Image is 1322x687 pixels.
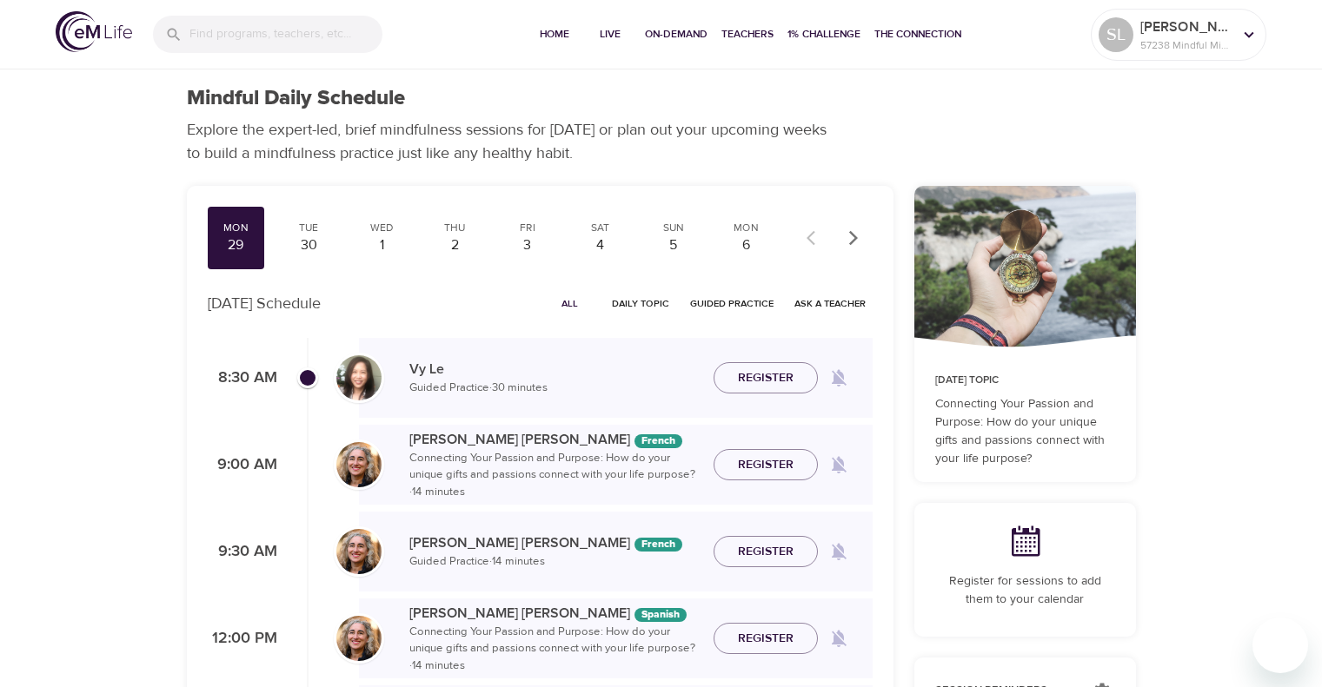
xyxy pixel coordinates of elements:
[721,25,774,43] span: Teachers
[336,616,382,661] img: Maria%20Alonso%20Martinez.png
[1252,618,1308,673] iframe: Button to launch messaging window
[433,221,476,235] div: Thu
[738,367,794,389] span: Register
[549,295,591,312] span: All
[714,536,818,568] button: Register
[542,290,598,317] button: All
[409,532,700,553] p: [PERSON_NAME] [PERSON_NAME]
[534,25,575,43] span: Home
[579,235,622,255] div: 4
[1140,17,1232,37] p: [PERSON_NAME]
[409,450,700,501] p: Connecting Your Passion and Purpose: How do your unique gifts and passions connect with your life...
[738,454,794,476] span: Register
[935,572,1115,609] p: Register for sessions to add them to your calendar
[506,221,549,235] div: Fri
[818,357,860,399] span: Remind me when a class goes live every Monday at 8:30 AM
[56,11,132,52] img: logo
[725,221,768,235] div: Mon
[409,624,700,675] p: Connecting Your Passion and Purpose: How do your unique gifts and passions connect with your life...
[634,434,682,448] div: The episodes in this programs will be in French
[634,538,682,552] div: The episodes in this programs will be in French
[714,362,818,394] button: Register
[652,235,695,255] div: 5
[433,235,476,255] div: 2
[652,221,695,235] div: Sun
[409,429,700,450] p: [PERSON_NAME] [PERSON_NAME]
[605,290,676,317] button: Daily Topic
[409,380,700,397] p: Guided Practice · 30 minutes
[208,292,321,315] p: [DATE] Schedule
[589,25,631,43] span: Live
[506,235,549,255] div: 3
[818,444,860,486] span: Remind me when a class goes live every Monday at 9:00 AM
[738,628,794,650] span: Register
[714,449,818,481] button: Register
[818,531,860,572] span: Remind me when a class goes live every Monday at 9:30 AM
[409,553,700,571] p: Guided Practice · 14 minutes
[336,442,382,487] img: Maria%20Alonso%20Martinez.png
[634,608,687,622] div: The episodes in this programs will be in Spanish
[409,359,700,380] p: Vy Le
[935,395,1115,468] p: Connecting Your Passion and Purpose: How do your unique gifts and passions connect with your life...
[360,221,403,235] div: Wed
[287,235,330,255] div: 30
[579,221,622,235] div: Sat
[287,221,330,235] div: Tue
[683,290,781,317] button: Guided Practice
[935,373,1115,388] p: [DATE] Topic
[725,235,768,255] div: 6
[1099,17,1133,52] div: SL
[187,86,405,111] h1: Mindful Daily Schedule
[208,627,277,651] p: 12:00 PM
[187,118,839,165] p: Explore the expert-led, brief mindfulness sessions for [DATE] or plan out your upcoming weeks to ...
[1140,37,1232,53] p: 57238 Mindful Minutes
[215,235,258,255] div: 29
[714,623,818,655] button: Register
[336,529,382,574] img: Maria%20Alonso%20Martinez.png
[874,25,961,43] span: The Connection
[738,541,794,563] span: Register
[208,453,277,477] p: 9:00 AM
[360,235,403,255] div: 1
[409,603,700,624] p: [PERSON_NAME] [PERSON_NAME]
[645,25,708,43] span: On-Demand
[336,355,382,400] img: vy-profile-good-3.jpg
[787,25,860,43] span: 1% Challenge
[208,540,277,564] p: 9:30 AM
[690,295,774,312] span: Guided Practice
[794,295,866,312] span: Ask a Teacher
[208,367,277,390] p: 8:30 AM
[787,290,873,317] button: Ask a Teacher
[612,295,669,312] span: Daily Topic
[189,16,382,53] input: Find programs, teachers, etc...
[215,221,258,235] div: Mon
[818,618,860,659] span: Remind me when a class goes live every Monday at 12:00 PM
